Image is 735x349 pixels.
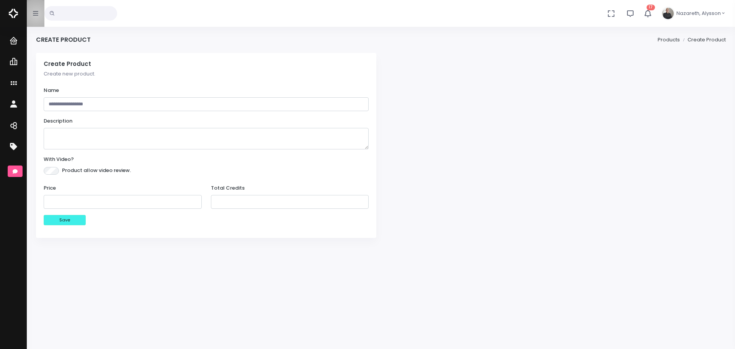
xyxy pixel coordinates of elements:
[62,166,131,175] label: Product allow video review.
[44,184,56,192] label: Price
[44,156,74,163] label: With Video?
[44,70,369,78] p: Create new product.
[676,10,721,17] span: Nazareth, Alysson
[658,36,680,43] a: Products
[647,5,655,10] span: 17
[44,87,59,94] label: Name
[211,184,245,192] label: Total Credits
[44,61,369,67] h5: Create Product
[9,5,18,21] img: Logo Horizontal
[688,36,726,43] a: Create Product
[44,117,72,125] label: Description
[44,215,86,225] button: Save
[36,36,91,43] h4: Create Product
[661,7,675,20] img: Header Avatar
